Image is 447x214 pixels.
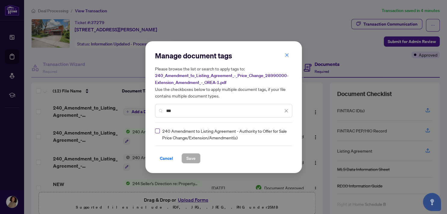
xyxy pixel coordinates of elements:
[285,53,289,57] span: close
[162,128,289,141] span: 240 Amendment to Listing Agreement - Authority to Offer for Sale Price Change/Extension/Amendment(s)
[155,51,292,60] h2: Manage document tags
[155,65,292,99] h5: Please browse the list or search to apply tags to: Use the checkboxes below to apply multiple doc...
[155,73,288,85] span: 240_Amendment_to_Listing_Agreement_-_Price_Change_28990000-Extension_Amendment_-_OREA-1.pdf
[423,193,441,211] button: Open asap
[155,153,178,163] button: Cancel
[160,154,173,163] span: Cancel
[284,109,288,113] span: close
[182,153,200,163] button: Save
